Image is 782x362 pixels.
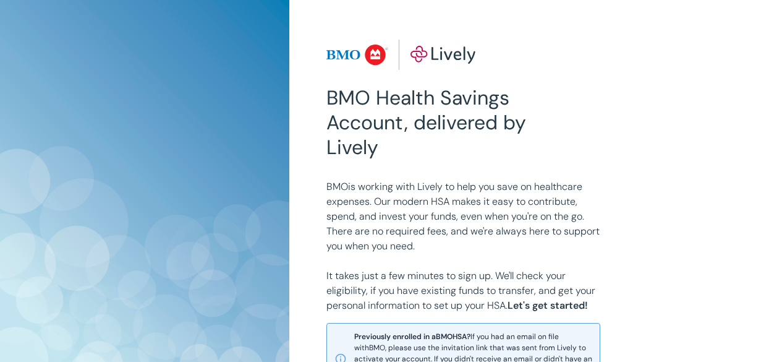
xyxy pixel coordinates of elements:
[354,332,470,342] strong: Previously enrolled in a BMO HSA?
[326,85,528,160] h2: BMO Health Savings Account, delivered by Lively
[508,299,588,312] strong: Let's get started!
[326,179,600,254] p: BMO is working with Lively to help you save on healthcare expenses. Our modern HSA makes it easy ...
[326,269,600,313] p: It takes just a few minutes to sign up. We'll check your eligibility, if you have existing funds ...
[326,40,476,71] img: Lively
